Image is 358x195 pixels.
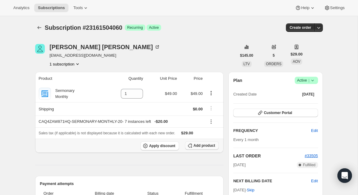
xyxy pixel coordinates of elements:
span: Customer Portal [264,110,292,115]
span: Sales tax (if applicable) is not displayed because it is calculated with each new order. [39,131,175,135]
span: Active [297,77,316,83]
button: #33505 [305,153,318,159]
button: Customer Portal [233,109,318,117]
span: Skip [247,187,254,193]
span: $145.00 [240,53,253,58]
h2: Payment attempts [40,181,219,187]
span: Fulfilled [303,163,315,167]
span: ORDERS [266,62,281,66]
span: Apply discount [149,143,175,148]
span: Created Date [233,91,257,97]
div: Sermonary [51,88,75,100]
span: $49.00 [191,91,203,96]
button: Edit [307,126,321,136]
span: Analytics [13,5,29,10]
button: Skip [243,185,258,195]
button: Create order [286,23,315,32]
h2: NEXT BILLING DATE [233,178,311,184]
span: [DATE] [233,162,246,168]
button: Settings [320,4,348,12]
span: 5 [273,53,275,58]
small: Monthly [55,95,68,99]
h2: FREQUENCY [233,128,311,134]
span: [DATE] [302,92,314,97]
button: Analytics [10,4,33,12]
span: [EMAIL_ADDRESS][DOMAIN_NAME] [50,52,160,59]
div: Open Intercom Messenger [337,168,352,183]
span: Recurring [127,25,143,30]
th: Unit Price [145,72,179,85]
th: Price [179,72,204,85]
span: $29.00 [290,51,303,57]
button: Tools [70,4,92,12]
span: Every 1 month [233,137,259,142]
span: $0.00 [193,107,203,111]
span: LTV [244,62,250,66]
h2: Plan [233,77,242,83]
div: [PERSON_NAME] [PERSON_NAME] [50,44,160,50]
span: Edit [311,128,318,134]
button: Apply discount [141,141,179,150]
span: Add product [194,143,215,148]
span: Subscriptions [38,5,65,10]
span: - $20.00 [154,119,168,125]
span: Create order [290,25,311,30]
button: Product actions [206,90,216,96]
span: AOV [293,59,300,64]
span: Tools [73,5,83,10]
button: Product actions [50,61,81,67]
span: $29.00 [181,131,193,135]
th: Quantity [103,72,145,85]
span: Robert H Matthews [35,44,45,54]
th: Shipping [35,102,103,116]
span: [DATE] · [233,188,254,192]
button: $145.00 [237,51,257,60]
button: Help [291,4,319,12]
span: Help [301,5,309,10]
span: Active [149,25,159,30]
button: 5 [269,51,278,60]
div: CAQ4ZAW871HQ-SERMONARY-MONTHLY-20 - 7 instances left [39,119,203,125]
a: #33505 [305,153,318,158]
button: Edit [311,178,318,184]
span: Subscription #23161504060 [45,24,122,31]
img: product img [39,88,51,100]
th: Product [35,72,103,85]
button: Add product [185,141,219,150]
button: Subscriptions [34,4,68,12]
button: Subscriptions [35,23,44,32]
button: Shipping actions [206,105,216,112]
h2: LAST ORDER [233,153,305,159]
span: $49.00 [165,91,177,96]
span: Settings [330,5,345,10]
button: [DATE] [299,90,318,99]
